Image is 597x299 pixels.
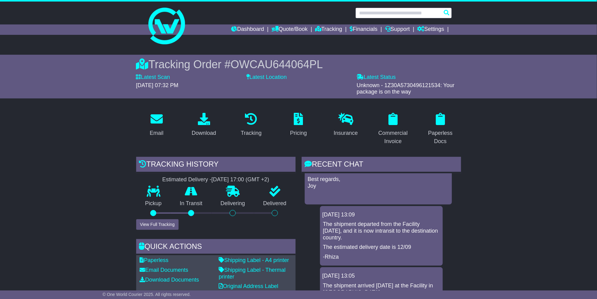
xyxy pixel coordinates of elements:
div: Email [150,129,163,137]
a: Email [146,111,167,139]
button: View Full Tracking [136,219,179,230]
div: [DATE] 13:09 [322,212,440,218]
span: OWCAU644064PL [231,58,323,71]
a: Paperless Docs [420,111,461,148]
span: Unknown - 1Z30A5730496121534: Your package is on the way [357,82,454,95]
label: Latest Scan [136,74,170,81]
a: Tracking [315,24,342,35]
a: Original Address Label [219,283,278,289]
div: Commercial Invoice [377,129,410,146]
a: Pricing [286,111,311,139]
a: Tracking [237,111,265,139]
div: Insurance [334,129,358,137]
a: Commercial Invoice [373,111,414,148]
p: The estimated delivery date is 12/09 [323,244,440,251]
div: RECENT CHAT [302,157,461,173]
div: Tracking Order # [136,58,461,71]
p: The shipment departed from the Facility [DATE], and it is now intransit to the destination country. [323,221,440,241]
div: Download [192,129,216,137]
div: Tracking history [136,157,296,173]
a: Financials [350,24,377,35]
a: Download [188,111,220,139]
span: [DATE] 07:32 PM [136,82,179,88]
a: Email Documents [140,267,188,273]
label: Latest Location [246,74,287,81]
span: © One World Courier 2025. All rights reserved. [103,292,191,297]
p: Best regards, Joy [308,176,449,189]
a: Download Documents [140,277,199,283]
label: Latest Status [357,74,396,81]
a: Paperless [140,257,169,263]
a: Settings [417,24,444,35]
a: Shipping Label - A4 printer [219,257,289,263]
p: Pickup [136,200,171,207]
a: Insurance [330,111,362,139]
div: Pricing [290,129,307,137]
div: Paperless Docs [424,129,457,146]
a: Dashboard [231,24,264,35]
a: Support [385,24,410,35]
div: [DATE] 13:05 [322,273,440,279]
p: -Rhiza [323,254,440,260]
a: Quote/Book [271,24,308,35]
p: Delivered [254,200,296,207]
a: Shipping Label - Thermal printer [219,267,286,280]
div: Tracking [241,129,261,137]
div: [DATE] 17:00 (GMT +2) [212,176,269,183]
p: Delivering [212,200,254,207]
p: In Transit [171,200,212,207]
div: Estimated Delivery - [136,176,296,183]
div: Quick Actions [136,239,296,256]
